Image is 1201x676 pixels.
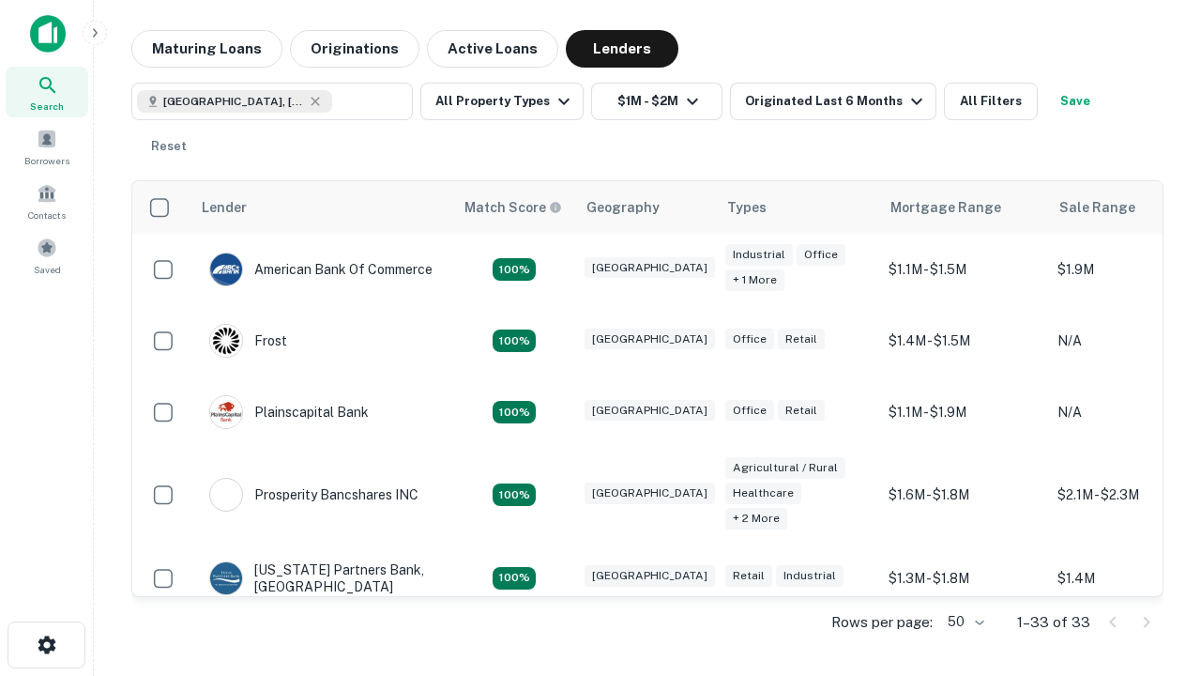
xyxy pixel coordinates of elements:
[464,197,562,218] div: Capitalize uses an advanced AI algorithm to match your search with the best lender. The match sco...
[586,196,660,219] div: Geography
[464,197,558,218] h6: Match Score
[209,395,369,429] div: Plainscapital Bank
[879,376,1048,448] td: $1.1M - $1.9M
[940,608,987,636] div: 50
[831,611,933,634] p: Rows per page:
[778,329,825,350] div: Retail
[493,258,536,281] div: Matching Properties: 3, hasApolloMatch: undefined
[1107,526,1201,616] iframe: Chat Widget
[6,67,88,117] a: Search
[566,30,678,68] button: Lenders
[30,15,66,53] img: capitalize-icon.png
[778,400,825,422] div: Retail
[585,257,715,279] div: [GEOGRAPHIC_DATA]
[453,181,575,234] th: Capitalize uses an advanced AI algorithm to match your search with the best lender. The match sco...
[879,305,1048,376] td: $1.4M - $1.5M
[585,483,715,504] div: [GEOGRAPHIC_DATA]
[493,401,536,423] div: Matching Properties: 3, hasApolloMatch: undefined
[716,181,879,234] th: Types
[427,30,558,68] button: Active Loans
[209,253,433,286] div: American Bank Of Commerce
[210,396,242,428] img: picture
[725,329,774,350] div: Office
[585,329,715,350] div: [GEOGRAPHIC_DATA]
[210,253,242,285] img: picture
[6,230,88,281] a: Saved
[210,479,242,511] img: picture
[24,153,69,168] span: Borrowers
[210,562,242,594] img: picture
[209,478,418,512] div: Prosperity Bancshares INC
[420,83,584,120] button: All Property Types
[725,565,772,587] div: Retail
[131,30,282,68] button: Maturing Loans
[944,83,1038,120] button: All Filters
[725,508,787,530] div: + 2 more
[34,262,61,277] span: Saved
[1017,611,1090,634] p: 1–33 of 33
[493,330,536,352] div: Matching Properties: 3, hasApolloMatch: undefined
[879,448,1048,543] td: $1.6M - $1.8M
[209,324,287,358] div: Frost
[28,207,66,223] span: Contacts
[725,244,793,266] div: Industrial
[727,196,767,219] div: Types
[725,269,784,291] div: + 1 more
[1059,196,1135,219] div: Sale Range
[745,90,928,113] div: Originated Last 6 Months
[1045,83,1105,120] button: Save your search to get updates of matches that match your search criteria.
[879,543,1048,614] td: $1.3M - $1.8M
[190,181,453,234] th: Lender
[725,483,801,504] div: Healthcare
[730,83,936,120] button: Originated Last 6 Months
[797,244,845,266] div: Office
[776,565,844,587] div: Industrial
[139,128,199,165] button: Reset
[591,83,722,120] button: $1M - $2M
[575,181,716,234] th: Geography
[725,400,774,422] div: Office
[725,457,845,479] div: Agricultural / Rural
[879,234,1048,305] td: $1.1M - $1.5M
[210,325,242,357] img: picture
[879,181,1048,234] th: Mortgage Range
[30,99,64,114] span: Search
[202,196,247,219] div: Lender
[6,121,88,172] a: Borrowers
[493,484,536,506] div: Matching Properties: 5, hasApolloMatch: undefined
[585,565,715,587] div: [GEOGRAPHIC_DATA]
[290,30,419,68] button: Originations
[890,196,1001,219] div: Mortgage Range
[209,561,434,595] div: [US_STATE] Partners Bank, [GEOGRAPHIC_DATA]
[163,93,304,110] span: [GEOGRAPHIC_DATA], [GEOGRAPHIC_DATA], [GEOGRAPHIC_DATA]
[493,567,536,590] div: Matching Properties: 4, hasApolloMatch: undefined
[6,176,88,226] a: Contacts
[585,400,715,422] div: [GEOGRAPHIC_DATA]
